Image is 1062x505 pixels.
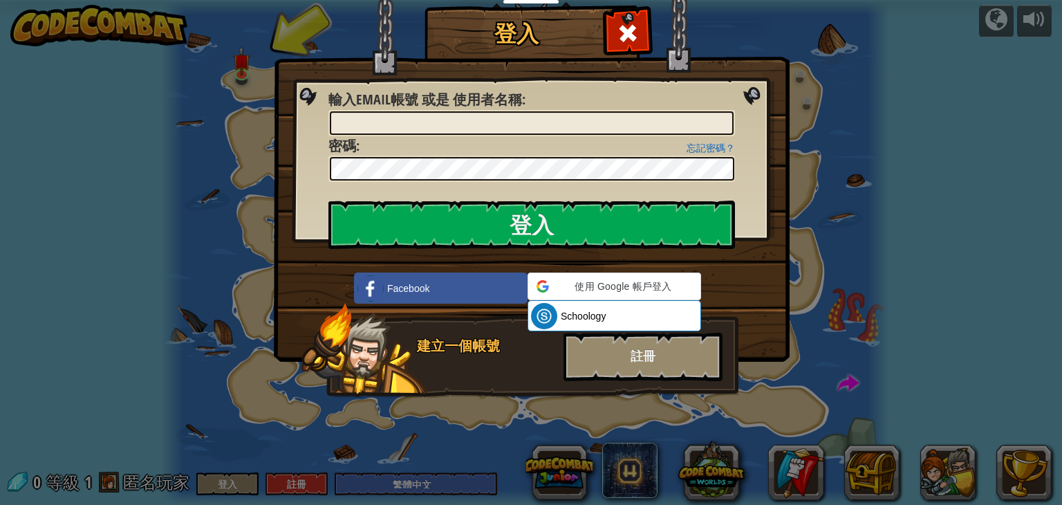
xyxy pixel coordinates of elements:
[528,273,701,300] div: 使用 Google 帳戶登入
[328,136,356,155] span: 密碼
[387,282,429,295] span: Facebook
[417,336,555,356] div: 建立一個帳號
[555,279,692,293] span: 使用 Google 帳戶登入
[561,309,606,323] span: Schoology
[328,90,525,110] label: :
[531,303,557,329] img: schoology.png
[687,143,735,154] a: 忘記密碼？
[563,333,723,381] div: 註冊
[328,136,360,156] label: :
[357,275,384,302] img: facebook_small.png
[428,21,604,46] h1: 登入
[328,201,735,249] input: 登入
[328,90,522,109] span: 輸入Email帳號 或是 使用者名稱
